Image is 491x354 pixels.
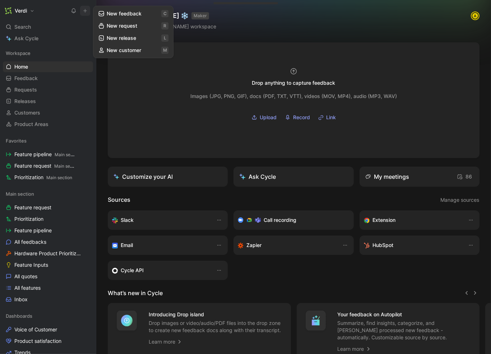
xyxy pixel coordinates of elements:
[149,337,182,346] a: Learn more
[3,22,93,32] div: Search
[121,266,144,275] h3: Cycle API
[246,241,261,250] h3: Zapier
[3,188,93,305] div: Main sectionFeature requestPrioritizationFeature pipelineAll feedbacksHardware Product Prioritiza...
[14,34,38,43] span: Ask Cycle
[316,112,339,123] button: Link
[3,160,93,171] a: Feature requestMain section
[14,238,46,246] span: All feedbacks
[14,151,75,158] span: Feature pipeline
[14,75,38,82] span: Feedback
[455,171,474,182] button: 86
[457,172,472,181] span: 86
[6,137,27,144] span: Favorites
[372,216,395,224] h3: Extension
[293,113,310,122] span: Record
[372,241,393,250] h3: HubSpot
[249,112,279,123] button: Upload
[3,271,93,282] a: All quotes
[14,261,48,269] span: Feature Inputs
[112,216,209,224] div: Sync your customers, send feedback and get updates in Slack
[440,195,480,205] button: Manage sources
[3,107,93,118] a: Customers
[14,162,75,170] span: Feature request
[3,214,93,224] a: Prioritization
[112,266,209,275] div: Sync customers & send feedback from custom sources. Get inspired by our favorite use case
[3,188,93,199] div: Main section
[3,225,93,236] a: Feature pipeline
[190,92,397,101] div: Images (JPG, PNG, GIF), docs (PDF, TXT, VTT), videos (MOV, MP4), audio (MP3, WAV)
[239,172,276,181] div: Ask Cycle
[95,8,172,20] button: New feedbackc
[472,12,479,19] div: A
[14,98,36,105] span: Releases
[5,7,12,14] img: Verdi
[161,47,168,54] span: m
[3,149,93,160] a: Feature pipelineMain section
[3,84,93,95] a: Requests
[46,175,72,180] span: Main section
[338,310,471,319] h4: Your feedback on Autopilot
[3,283,93,293] a: All features
[338,320,471,341] p: Summarize, find insights, categorize, and [PERSON_NAME] processed new feedback - automatically. C...
[15,8,27,14] h1: Verdi
[121,216,134,224] h3: Slack
[326,113,336,122] span: Link
[14,273,37,280] span: All quotes
[3,96,93,107] a: Releases
[54,163,80,169] span: Main section
[264,216,296,224] h3: Call recording
[3,202,93,213] a: Feature request
[338,345,371,353] a: Learn more
[161,34,168,42] span: l
[14,86,37,93] span: Requests
[14,63,28,70] span: Home
[6,190,34,197] span: Main section
[3,61,93,72] a: Home
[3,336,93,346] a: Product satisfaction
[3,33,93,44] a: Ask Cycle
[3,294,93,305] a: Inbox
[112,241,209,250] div: Forward emails to your feedback inbox
[3,260,93,270] a: Feature Inputs
[149,310,282,319] h4: Introducing Drop island
[108,289,163,297] h2: What’s new in Cycle
[114,172,173,181] div: Customize your AI
[3,119,93,130] a: Product Areas
[3,73,93,84] a: Feedback
[14,250,83,257] span: Hardware Product Prioritization
[3,324,93,335] a: Voice of Customer
[238,241,335,250] div: Capture feedback from thousands of sources with Zapier (survey results, recordings, sheets, etc).
[3,237,93,247] a: All feedbacks
[252,79,335,87] div: Drop anything to capture feedback
[233,167,353,187] button: Ask Cycle
[440,196,479,204] span: Manage sources
[3,135,93,146] div: Favorites
[14,121,48,128] span: Product Areas
[14,227,52,234] span: Feature pipeline
[149,320,282,334] p: Drop images or video/audio/PDF files into the drop zone to create new feedback docs along with th...
[14,174,72,181] span: Prioritization
[238,216,343,224] div: Record & transcribe meetings from Zoom, Meet & Teams.
[161,10,168,17] span: c
[282,112,313,123] button: Record
[6,312,32,320] span: Dashboards
[3,248,93,259] a: Hardware Product Prioritization
[260,113,277,122] span: Upload
[161,22,168,29] span: r
[95,20,172,32] button: New requestr
[95,44,172,56] button: New customerm
[14,23,31,31] span: Search
[3,172,93,183] a: PrioritizationMain section
[365,172,409,181] div: My meetings
[95,32,172,44] button: New releasel
[364,216,461,224] div: Capture feedback from anywhere on the web
[14,337,61,345] span: Product satisfaction
[14,326,57,333] span: Voice of Customer
[14,204,51,211] span: Feature request
[14,296,28,303] span: Inbox
[108,167,228,187] a: Customize your AI
[3,311,93,321] div: Dashboards
[6,50,31,57] span: Workspace
[14,109,40,116] span: Customers
[55,152,80,157] span: Main section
